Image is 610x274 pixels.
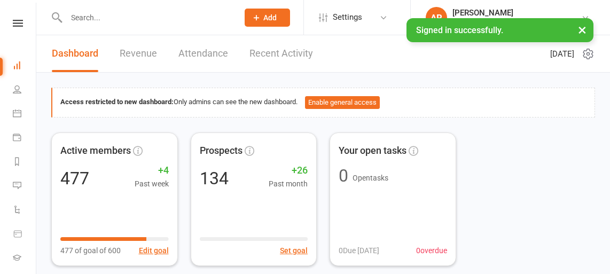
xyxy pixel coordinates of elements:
a: People [13,79,37,103]
span: Past month [269,178,308,190]
span: Prospects [200,143,243,159]
div: [PERSON_NAME] [452,8,581,18]
a: Product Sales [13,223,37,247]
button: Enable general access [305,96,380,109]
span: 477 of goal of 600 [60,245,121,256]
a: Dashboard [52,35,98,72]
strong: Access restricted to new dashboard: [60,98,174,106]
div: 134 [200,170,229,187]
a: Attendance [178,35,228,72]
span: Active members [60,143,131,159]
a: Dashboard [13,54,37,79]
span: Settings [333,5,362,29]
button: Set goal [280,245,308,256]
span: +4 [135,163,169,178]
div: Only admins can see the new dashboard. [60,96,586,109]
div: Karate Academy [GEOGRAPHIC_DATA] [452,18,581,27]
span: Add [263,13,277,22]
span: Past week [135,178,169,190]
span: Open tasks [353,174,388,182]
button: × [573,18,592,41]
button: Edit goal [139,245,169,256]
span: 0 Due [DATE] [339,245,379,256]
div: 477 [60,170,89,187]
span: 0 overdue [416,245,447,256]
div: 0 [339,167,348,184]
a: Revenue [120,35,157,72]
a: Reports [13,151,37,175]
span: Your open tasks [339,143,406,159]
a: Payments [13,127,37,151]
a: Recent Activity [249,35,313,72]
div: AR [426,7,447,28]
span: +26 [269,163,308,178]
input: Search... [63,10,231,25]
button: Add [245,9,290,27]
span: [DATE] [550,48,574,60]
span: Signed in successfully. [416,25,503,35]
a: Calendar [13,103,37,127]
